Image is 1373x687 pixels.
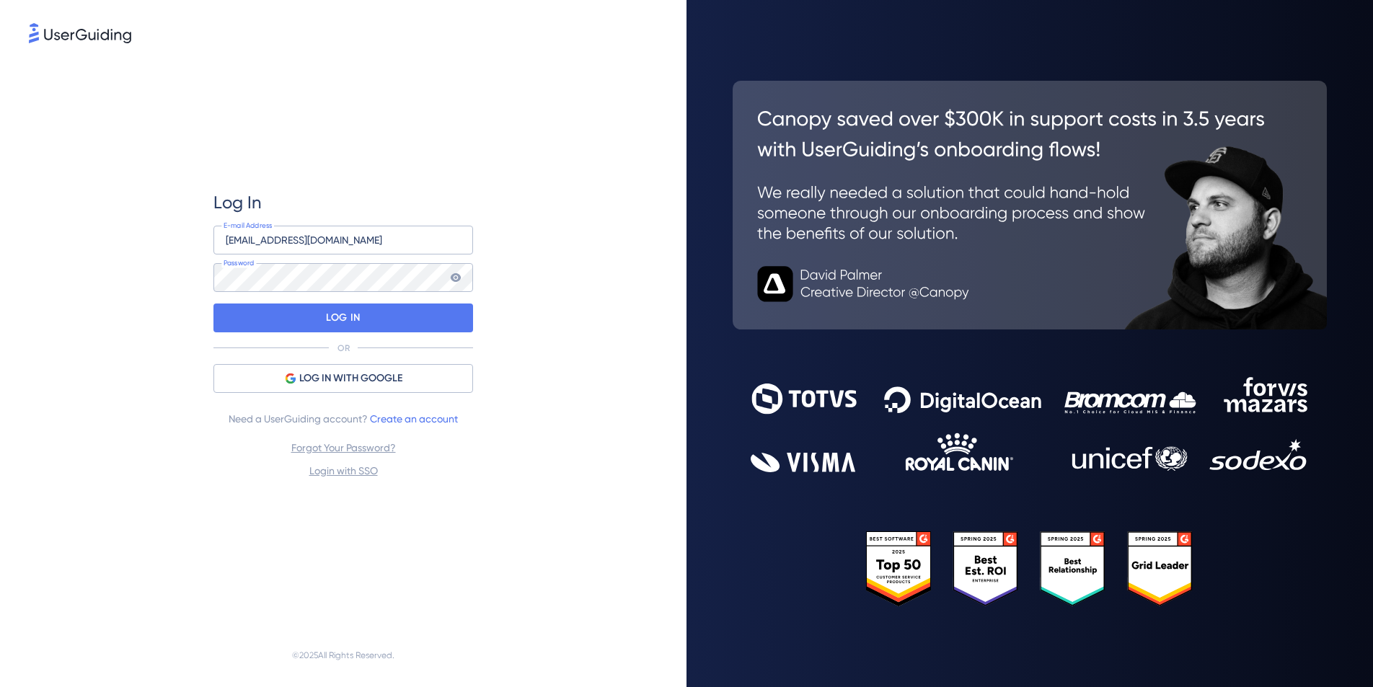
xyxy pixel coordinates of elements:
input: example@company.com [213,226,473,254]
span: © 2025 All Rights Reserved. [292,647,394,664]
span: Need a UserGuiding account? [229,410,458,427]
img: 9302ce2ac39453076f5bc0f2f2ca889b.svg [751,377,1310,472]
a: Forgot Your Password? [291,442,396,453]
img: 8faab4ba6bc7696a72372aa768b0286c.svg [29,23,131,43]
img: 25303e33045975176eb484905ab012ff.svg [866,531,1193,606]
span: Log In [213,191,262,214]
a: Login with SSO [309,465,378,477]
img: 26c0aa7c25a843aed4baddd2b5e0fa68.svg [733,81,1327,329]
p: LOG IN [326,306,360,329]
a: Create an account [370,413,458,425]
span: LOG IN WITH GOOGLE [299,370,402,387]
p: OR [337,342,350,354]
